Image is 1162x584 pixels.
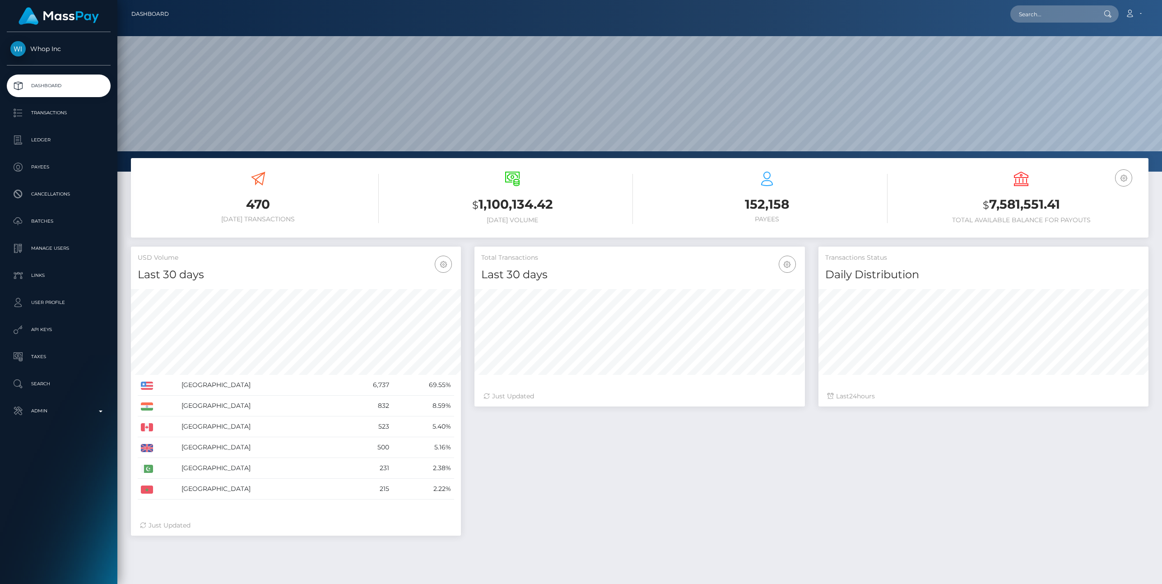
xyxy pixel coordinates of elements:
[392,416,455,437] td: 5.40%
[178,437,343,458] td: [GEOGRAPHIC_DATA]
[901,196,1142,214] h3: 7,581,551.41
[343,479,392,500] td: 215
[7,291,111,314] a: User Profile
[178,458,343,479] td: [GEOGRAPHIC_DATA]
[849,392,857,400] span: 24
[7,156,111,178] a: Payees
[10,296,107,309] p: User Profile
[10,160,107,174] p: Payees
[141,486,153,494] img: MA.png
[343,437,392,458] td: 500
[138,267,454,283] h4: Last 30 days
[7,400,111,422] a: Admin
[140,521,452,530] div: Just Updated
[7,102,111,124] a: Transactions
[483,392,795,401] div: Just Updated
[343,396,392,416] td: 832
[10,269,107,282] p: Links
[141,382,153,390] img: US.png
[10,377,107,391] p: Search
[10,242,107,255] p: Manage Users
[825,253,1142,262] h5: Transactions Status
[7,129,111,151] a: Ledger
[901,216,1142,224] h6: Total Available Balance for Payouts
[10,106,107,120] p: Transactions
[7,264,111,287] a: Links
[7,318,111,341] a: API Keys
[7,346,111,368] a: Taxes
[392,375,455,396] td: 69.55%
[827,392,1139,401] div: Last hours
[10,41,26,56] img: Whop Inc
[178,416,343,437] td: [GEOGRAPHIC_DATA]
[178,375,343,396] td: [GEOGRAPHIC_DATA]
[10,350,107,364] p: Taxes
[138,215,379,223] h6: [DATE] Transactions
[141,423,153,431] img: CA.png
[7,75,111,97] a: Dashboard
[343,416,392,437] td: 523
[392,479,455,500] td: 2.22%
[141,465,153,473] img: PK.png
[481,267,798,283] h4: Last 30 days
[10,323,107,336] p: API Keys
[825,267,1142,283] h4: Daily Distribution
[131,5,169,23] a: Dashboard
[10,79,107,93] p: Dashboard
[392,396,455,416] td: 8.59%
[343,375,392,396] td: 6,737
[10,187,107,201] p: Cancellations
[7,237,111,260] a: Manage Users
[7,45,111,53] span: Whop Inc
[138,253,454,262] h5: USD Volume
[646,196,888,213] h3: 152,158
[472,199,479,211] small: $
[392,196,633,214] h3: 1,100,134.42
[178,396,343,416] td: [GEOGRAPHIC_DATA]
[19,7,99,25] img: MassPay Logo
[983,199,989,211] small: $
[138,196,379,213] h3: 470
[646,215,888,223] h6: Payees
[343,458,392,479] td: 231
[481,253,798,262] h5: Total Transactions
[7,183,111,206] a: Cancellations
[392,216,633,224] h6: [DATE] Volume
[7,210,111,233] a: Batches
[10,404,107,418] p: Admin
[1010,5,1095,23] input: Search...
[141,402,153,411] img: IN.png
[10,133,107,147] p: Ledger
[392,437,455,458] td: 5.16%
[7,373,111,395] a: Search
[10,215,107,228] p: Batches
[141,444,153,452] img: GB.png
[392,458,455,479] td: 2.38%
[178,479,343,500] td: [GEOGRAPHIC_DATA]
